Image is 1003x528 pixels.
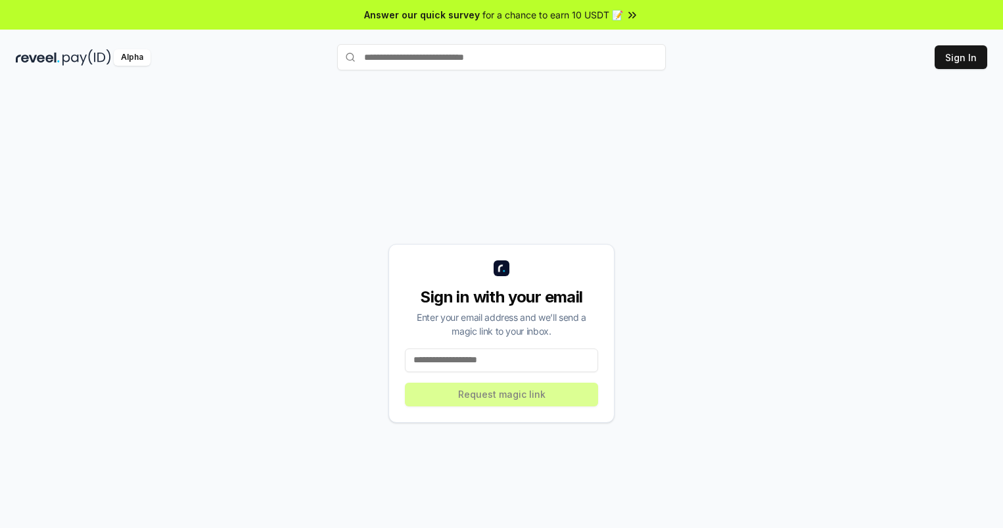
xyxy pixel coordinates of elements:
img: logo_small [494,260,509,276]
img: pay_id [62,49,111,66]
div: Enter your email address and we’ll send a magic link to your inbox. [405,310,598,338]
div: Alpha [114,49,151,66]
div: Sign in with your email [405,287,598,308]
span: Answer our quick survey [364,8,480,22]
img: reveel_dark [16,49,60,66]
button: Sign In [935,45,987,69]
span: for a chance to earn 10 USDT 📝 [482,8,623,22]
